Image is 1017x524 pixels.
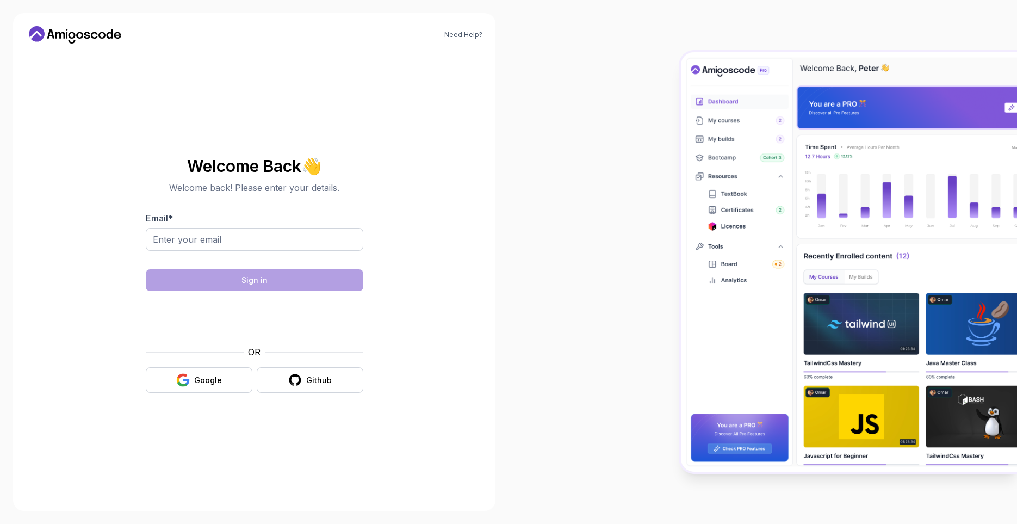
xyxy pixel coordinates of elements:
a: Home link [26,26,124,44]
button: Github [257,367,363,393]
input: Enter your email [146,228,363,251]
a: Need Help? [444,30,482,39]
span: 👋 [300,154,325,177]
div: Google [194,375,222,386]
img: Amigoscode Dashboard [681,52,1017,471]
p: Welcome back! Please enter your details. [146,181,363,194]
iframe: Widget containing checkbox for hCaptcha security challenge [172,298,337,339]
h2: Welcome Back [146,157,363,175]
div: Github [306,375,332,386]
button: Sign in [146,269,363,291]
div: Sign in [241,275,268,286]
button: Google [146,367,252,393]
p: OR [248,346,261,359]
label: Email * [146,213,173,224]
